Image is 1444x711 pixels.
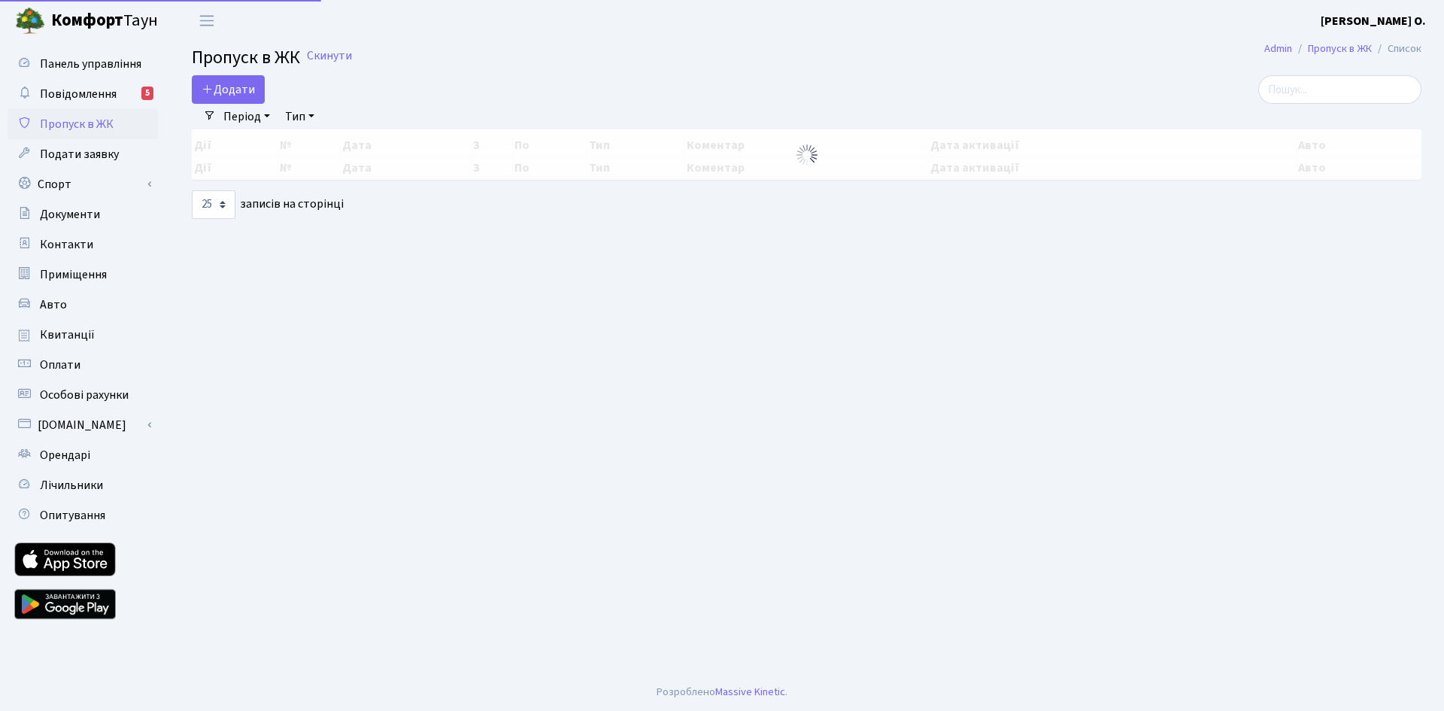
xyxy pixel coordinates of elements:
[40,56,141,72] span: Панель управління
[1264,41,1292,56] a: Admin
[8,79,158,109] a: Повідомлення5
[217,104,276,129] a: Період
[192,44,300,71] span: Пропуск в ЖК
[40,236,93,253] span: Контакти
[192,75,265,104] a: Додати
[40,447,90,463] span: Орендарі
[8,440,158,470] a: Орендарі
[40,327,95,343] span: Квитанції
[8,49,158,79] a: Панель управління
[51,8,158,34] span: Таун
[795,143,819,167] img: Обробка...
[8,139,158,169] a: Подати заявку
[8,169,158,199] a: Спорт
[8,320,158,350] a: Квитанції
[40,387,129,403] span: Особові рахунки
[657,684,787,700] div: Розроблено .
[40,116,114,132] span: Пропуск в ЖК
[8,199,158,229] a: Документи
[202,81,255,98] span: Додати
[8,229,158,260] a: Контакти
[192,190,344,219] label: записів на сторінці
[8,109,158,139] a: Пропуск в ЖК
[1258,75,1421,104] input: Пошук...
[192,190,235,219] select: записів на сторінці
[40,357,80,373] span: Оплати
[1308,41,1372,56] a: Пропуск в ЖК
[141,87,153,100] div: 5
[8,350,158,380] a: Оплати
[40,477,103,494] span: Лічильники
[8,470,158,500] a: Лічильники
[1242,33,1444,65] nav: breadcrumb
[1372,41,1421,57] li: Список
[51,8,123,32] b: Комфорт
[40,266,107,283] span: Приміщення
[40,86,117,102] span: Повідомлення
[40,507,105,524] span: Опитування
[279,104,320,129] a: Тип
[15,6,45,36] img: logo.png
[8,260,158,290] a: Приміщення
[307,49,352,63] a: Скинути
[8,410,158,440] a: [DOMAIN_NAME]
[8,290,158,320] a: Авто
[1321,13,1426,29] b: [PERSON_NAME] О.
[40,146,119,163] span: Подати заявку
[8,500,158,530] a: Опитування
[1321,12,1426,30] a: [PERSON_NAME] О.
[715,684,785,700] a: Massive Kinetic
[40,296,67,313] span: Авто
[8,380,158,410] a: Особові рахунки
[40,206,100,223] span: Документи
[188,8,226,33] button: Переключити навігацію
